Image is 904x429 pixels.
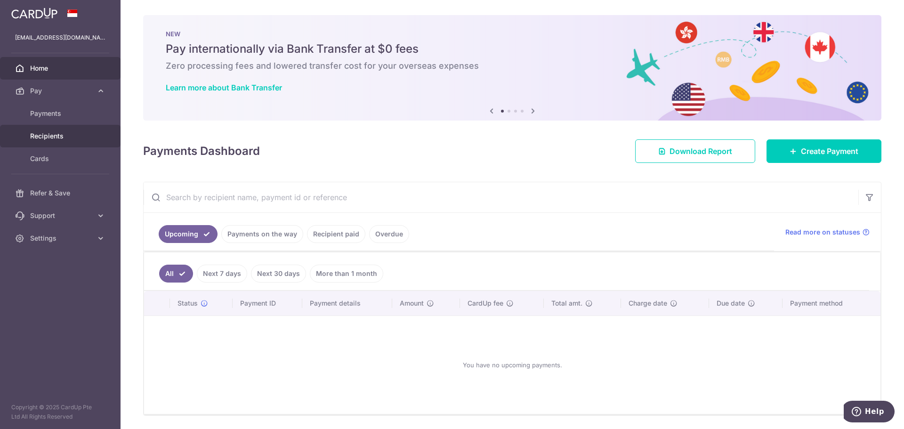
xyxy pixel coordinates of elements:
span: Payments [30,109,92,118]
a: Next 7 days [197,265,247,283]
img: Bank transfer banner [143,15,881,121]
span: Cards [30,154,92,163]
span: Download Report [670,146,732,157]
span: Settings [30,234,92,243]
span: Recipients [30,131,92,141]
iframe: Opens a widget where you can find more information [844,401,895,424]
a: Recipient paid [307,225,365,243]
span: Total amt. [551,299,582,308]
span: Support [30,211,92,220]
th: Payment method [783,291,880,316]
span: Read more on statuses [785,227,860,237]
a: All [159,265,193,283]
a: Next 30 days [251,265,306,283]
span: Due date [717,299,745,308]
h4: Payments Dashboard [143,143,260,160]
div: You have no upcoming payments. [155,324,869,406]
p: NEW [166,30,859,38]
a: More than 1 month [310,265,383,283]
span: Charge date [629,299,667,308]
th: Payment details [302,291,393,316]
span: Pay [30,86,92,96]
span: Refer & Save [30,188,92,198]
a: Upcoming [159,225,218,243]
a: Overdue [369,225,409,243]
a: Download Report [635,139,755,163]
span: CardUp fee [468,299,503,308]
a: Learn more about Bank Transfer [166,83,282,92]
img: CardUp [11,8,57,19]
a: Payments on the way [221,225,303,243]
input: Search by recipient name, payment id or reference [144,182,858,212]
h6: Zero processing fees and lowered transfer cost for your overseas expenses [166,60,859,72]
span: Create Payment [801,146,858,157]
span: Home [30,64,92,73]
p: [EMAIL_ADDRESS][DOMAIN_NAME] [15,33,105,42]
h5: Pay internationally via Bank Transfer at $0 fees [166,41,859,57]
span: Amount [400,299,424,308]
th: Payment ID [233,291,302,316]
span: Status [178,299,198,308]
a: Create Payment [767,139,881,163]
a: Read more on statuses [785,227,870,237]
